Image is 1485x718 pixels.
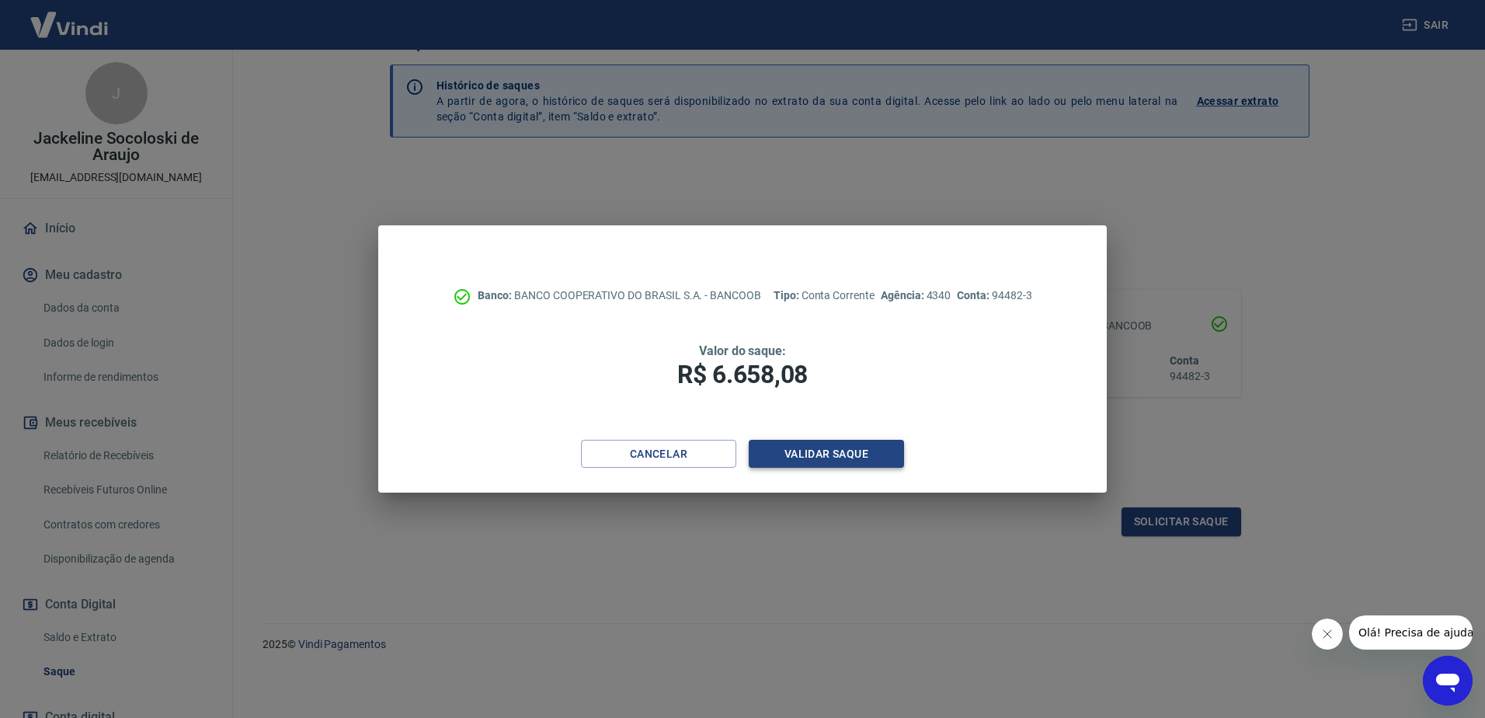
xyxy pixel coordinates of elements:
span: Valor do saque: [699,343,786,358]
button: Cancelar [581,440,736,469]
p: Conta Corrente [774,288,875,304]
span: Olá! Precisa de ajuda? [9,11,130,23]
iframe: Botão para abrir a janela de mensagens [1423,656,1473,706]
p: 4340 [881,288,951,304]
button: Validar saque [749,440,904,469]
span: Tipo: [774,289,802,301]
span: Agência: [881,289,927,301]
iframe: Fechar mensagem [1312,619,1343,650]
span: R$ 6.658,08 [677,360,808,389]
p: 94482-3 [957,288,1031,304]
span: Banco: [478,289,514,301]
p: BANCO COOPERATIVO DO BRASIL S.A. - BANCOOB [478,288,761,304]
span: Conta: [957,289,992,301]
iframe: Mensagem da empresa [1349,615,1473,650]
